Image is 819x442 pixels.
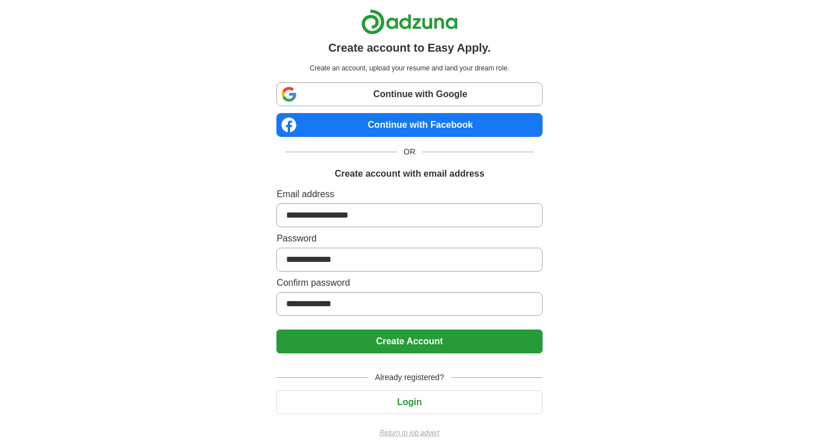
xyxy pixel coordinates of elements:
label: Confirm password [276,276,542,290]
a: Return to job advert [276,428,542,438]
button: Create Account [276,330,542,353]
span: OR [397,146,423,158]
label: Email address [276,187,542,201]
img: Adzuna logo [361,9,458,35]
label: Password [276,232,542,245]
span: Already registered? [368,372,450,383]
h1: Create account to Easy Apply. [328,39,491,56]
p: Create an account, upload your resume and land your dream role. [279,63,540,73]
a: Continue with Google [276,82,542,106]
a: Continue with Facebook [276,113,542,137]
button: Login [276,390,542,414]
a: Login [276,397,542,407]
h1: Create account with email address [334,167,484,181]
